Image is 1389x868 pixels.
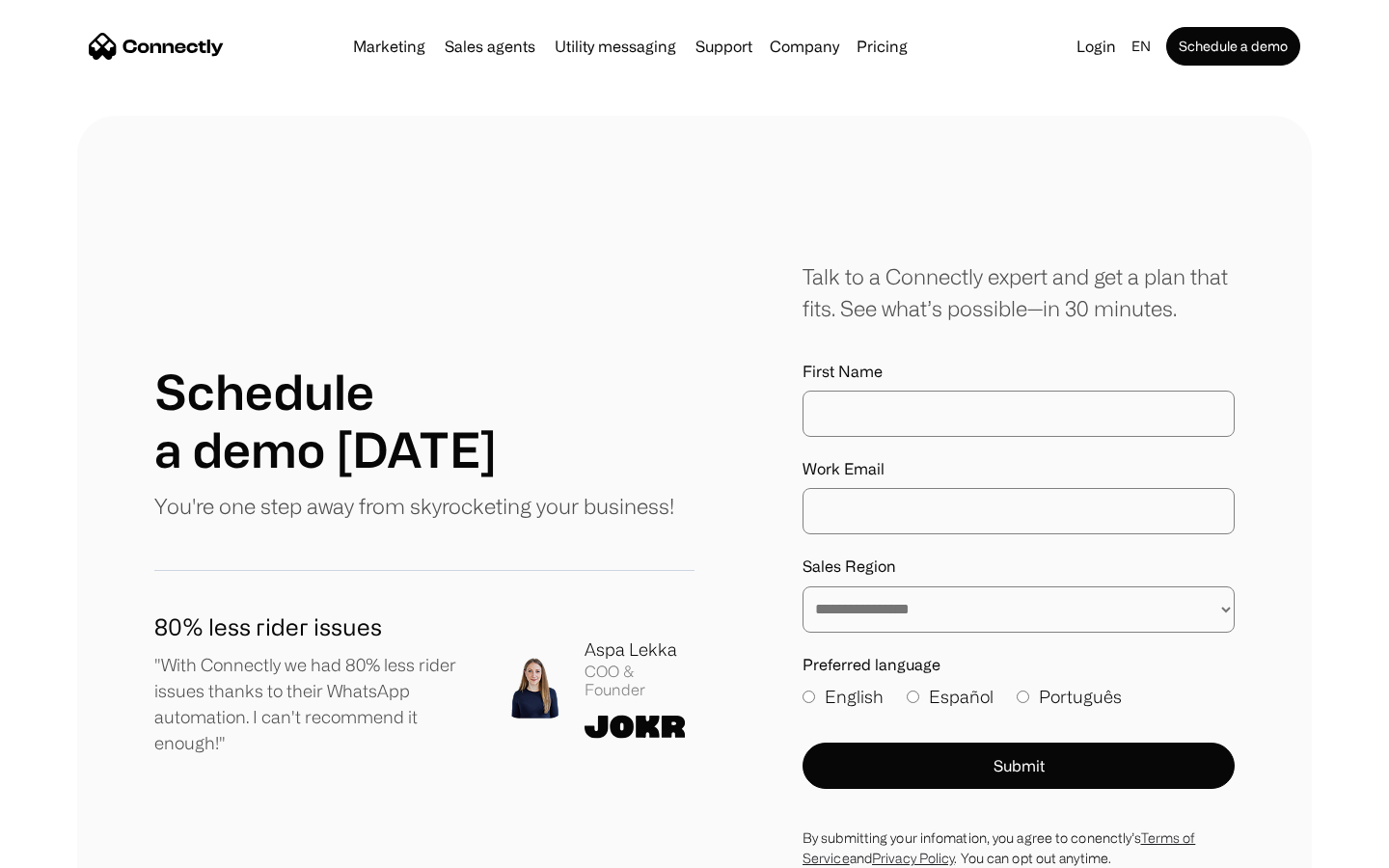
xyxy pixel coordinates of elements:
a: Support [688,39,760,54]
label: Español [907,684,994,710]
aside: Language selected: English [19,832,116,861]
a: Privacy Policy [872,851,954,865]
div: en [1131,33,1151,60]
button: Submit [803,743,1235,789]
label: Preferred language [803,656,1235,674]
div: Aspa Lekka [585,637,694,663]
input: Português [1017,691,1029,703]
p: You're one step away from skyrocketing your business! [154,490,674,522]
a: Pricing [849,39,915,54]
h1: Schedule a demo [DATE] [154,363,497,478]
label: Português [1017,684,1122,710]
a: Marketing [345,39,433,54]
input: English [803,691,815,703]
h1: 80% less rider issues [154,610,473,644]
a: Login [1069,33,1124,60]
a: Schedule a demo [1166,27,1300,66]
ul: Language list [39,834,116,861]
div: Talk to a Connectly expert and get a plan that fits. See what’s possible—in 30 minutes. [803,260,1235,324]
label: English [803,684,884,710]
div: Company [770,33,839,60]
label: Sales Region [803,557,1235,576]
div: COO & Founder [585,663,694,699]
p: "With Connectly we had 80% less rider issues thanks to their WhatsApp automation. I can't recomme... [154,652,473,756]
label: Work Email [803,460,1235,478]
label: First Name [803,363,1235,381]
a: Utility messaging [547,39,684,54]
a: Sales agents [437,39,543,54]
div: By submitting your infomation, you agree to conenctly’s and . You can opt out anytime. [803,827,1235,868]
input: Español [907,691,919,703]
a: Terms of Service [803,830,1195,865]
